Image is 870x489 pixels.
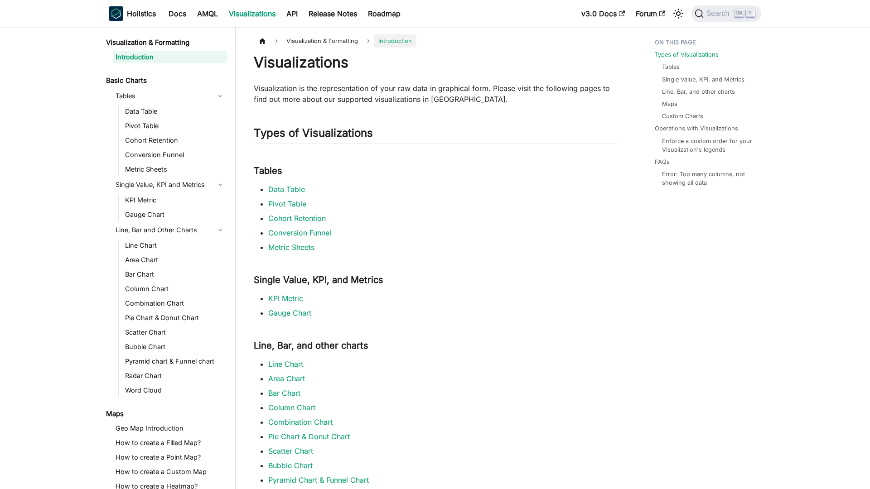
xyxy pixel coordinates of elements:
[122,326,227,339] a: Scatter Chart
[122,239,227,252] a: Line Chart
[122,105,227,118] a: Data Table
[662,75,744,84] a: Single Value, KPI, and Metrics
[268,475,369,484] a: Pyramid Chart & Funnel Chart
[122,283,227,295] a: Column Chart
[113,51,227,63] a: Introduction
[268,403,315,412] a: Column Chart
[103,36,227,49] a: Visualization & Formatting
[268,243,314,252] a: Metric Sheets
[100,27,236,489] nav: Docs sidebar
[254,34,619,48] nav: Breadcrumbs
[254,165,619,177] h3: Tables
[122,120,227,132] a: Pivot Table
[746,9,755,17] kbd: K
[122,355,227,368] a: Pyramid chart & Funnel chart
[163,6,192,21] a: Docs
[576,6,630,21] a: v3.0 Docs
[303,6,362,21] a: Release Notes
[268,432,350,441] a: Pie Chart & Donut Chart
[268,199,306,208] a: Pivot Table
[113,422,227,435] a: Geo Map Introduction
[113,451,227,464] a: How to create a Point Map?
[192,6,223,21] a: AMQL
[704,10,735,18] span: Search
[362,6,406,21] a: Roadmap
[122,340,227,353] a: Bubble Chart
[122,134,227,147] a: Cohort Retention
[122,312,227,324] a: Pie Chart & Donut Chart
[122,163,227,176] a: Metric Sheets
[254,126,619,144] h2: Types of Visualizations
[268,446,313,455] a: Scatter Chart
[268,461,313,470] a: Bubble Chart
[671,6,686,21] button: Switch between dark and light mode (currently light mode)
[662,100,677,108] a: Maps
[268,388,300,398] a: Bar Chart
[122,254,227,266] a: Area Chart
[268,374,305,383] a: Area Chart
[268,308,311,317] a: Gauge Chart
[268,360,303,369] a: Line Chart
[268,228,331,237] a: Conversion Funnel
[122,268,227,281] a: Bar Chart
[122,194,227,206] a: KPI Metric
[268,417,333,427] a: Combination Chart
[103,407,227,420] a: Maps
[254,34,271,48] a: Home page
[662,137,752,154] a: Enforce a custom order for your Visualization's legends
[282,34,362,48] span: Visualization & Formatting
[254,274,619,286] h3: Single Value, KPI, and Metrics
[113,177,227,192] a: Single Value, KPI and Metrics
[268,214,326,223] a: Cohort Retention
[374,34,416,48] span: Introduction
[113,465,227,478] a: How to create a Custom Map
[254,340,619,351] h3: Line, Bar, and other charts
[127,8,156,19] b: Holistics
[655,158,670,166] a: FAQs
[662,62,680,71] a: Tables
[122,208,227,221] a: Gauge Chart
[254,83,619,105] p: Visualization is the representation of your raw data in graphical form. Please visit the followin...
[662,112,703,120] a: Custom Charts
[655,50,719,59] a: Types of Visualizations
[122,297,227,310] a: Combination Chart
[691,5,761,22] button: Search (Ctrl+K)
[113,89,227,103] a: Tables
[655,124,738,133] a: Operations with Visualizations
[109,6,156,21] a: HolisticsHolistics
[122,149,227,161] a: Conversion Funnel
[662,87,735,96] a: Line, Bar, and other charts
[662,170,752,187] a: Error: Too many columns, not showing all data
[268,185,305,194] a: Data Table
[281,6,303,21] a: API
[122,384,227,397] a: Word Cloud
[103,74,227,87] a: Basic Charts
[122,369,227,382] a: Radar Chart
[254,53,619,72] h1: Visualizations
[109,6,123,21] img: Holistics
[268,294,303,303] a: KPI Metric
[630,6,671,21] a: Forum
[113,436,227,449] a: How to create a Filled Map?
[223,6,281,21] a: Visualizations
[113,223,227,237] a: Line, Bar and Other Charts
